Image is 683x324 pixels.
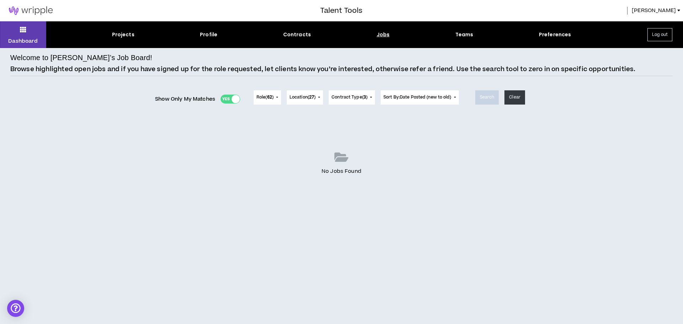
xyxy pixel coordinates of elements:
span: Sort By: Date Posted (new to old) [383,94,451,100]
div: Profile [200,31,217,38]
p: Browse highlighted open jobs and if you have signed up for the role requested, let clients know y... [10,65,636,74]
button: Role(62) [254,90,281,105]
span: Role ( ) [256,94,274,101]
span: 27 [309,94,314,100]
span: Contract Type ( ) [332,94,367,101]
p: Dashboard [8,37,38,45]
button: Search [475,90,499,105]
button: Location(27) [287,90,323,105]
span: [PERSON_NAME] [632,7,676,15]
button: Log out [647,28,672,41]
button: Clear [504,90,525,105]
button: Contract Type(3) [329,90,375,105]
span: 3 [364,94,366,100]
div: Contracts [283,31,311,38]
div: Open Intercom Messenger [7,300,24,317]
span: 62 [267,94,272,100]
p: No Jobs Found [322,168,361,175]
div: Teams [455,31,473,38]
button: Sort By:Date Posted (new to old) [381,90,459,105]
div: Projects [112,31,134,38]
h3: Talent Tools [320,5,362,16]
span: Show Only My Matches [155,94,215,105]
span: Location ( ) [290,94,316,101]
h4: Welcome to [PERSON_NAME]’s Job Board! [10,52,152,63]
div: Preferences [539,31,571,38]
